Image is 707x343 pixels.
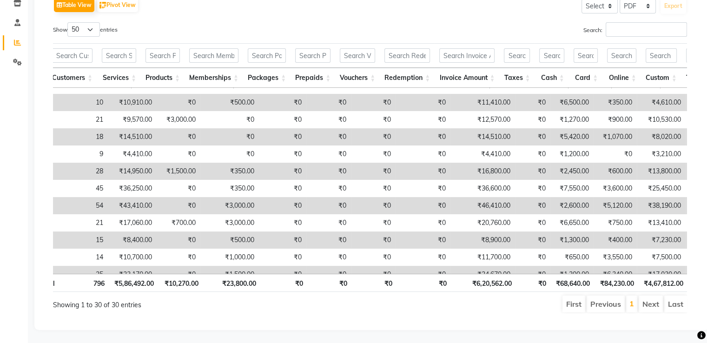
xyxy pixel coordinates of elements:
td: 15 [58,231,108,249]
td: ₹0 [306,180,351,197]
td: ₹8,020.00 [637,128,686,145]
td: ₹0 [396,145,450,163]
td: ₹10,530.00 [637,111,686,128]
td: ₹0 [515,231,550,249]
td: ₹0 [306,128,351,145]
th: Products: activate to sort column ascending [141,68,185,88]
td: ₹0 [515,180,550,197]
td: 21 [58,111,108,128]
td: ₹8,400.00 [108,231,157,249]
td: ₹0 [351,231,396,249]
td: ₹0 [515,145,550,163]
th: ₹0 [397,274,451,292]
input: Search Custom [646,48,677,63]
td: 18 [58,128,108,145]
td: ₹0 [351,111,396,128]
td: ₹16,800.00 [450,163,515,180]
td: ₹0 [594,145,637,163]
th: Vouchers: activate to sort column ascending [335,68,380,88]
td: ₹0 [396,249,450,266]
td: ₹36,600.00 [450,180,515,197]
td: ₹11,410.00 [450,94,515,111]
td: ₹1,070.00 [594,128,637,145]
td: ₹0 [259,163,306,180]
td: ₹400.00 [594,231,637,249]
td: ₹23,170.00 [108,266,157,283]
td: ₹0 [515,197,550,214]
td: ₹17,030.00 [637,266,686,283]
th: Redemption: activate to sort column ascending [380,68,435,88]
td: ₹0 [396,94,450,111]
td: ₹13,800.00 [637,163,686,180]
td: ₹0 [259,180,306,197]
td: ₹6,650.00 [550,214,594,231]
td: ₹0 [306,145,351,163]
td: ₹0 [351,249,396,266]
td: ₹0 [351,145,396,163]
td: ₹650.00 [550,249,594,266]
td: ₹17,060.00 [108,214,157,231]
th: ₹68,640.00 [551,274,595,292]
a: 1 [629,299,634,308]
td: ₹0 [351,214,396,231]
td: ₹0 [259,128,306,145]
td: ₹0 [306,249,351,266]
td: ₹36,250.00 [108,180,157,197]
td: ₹0 [259,145,306,163]
td: ₹0 [515,266,550,283]
th: 796 [59,274,109,292]
th: Cash: activate to sort column ascending [535,68,568,88]
th: Card: activate to sort column ascending [569,68,602,88]
td: ₹0 [396,197,450,214]
th: ₹84,230.00 [595,274,638,292]
td: ₹5,120.00 [594,197,637,214]
td: ₹3,000.00 [157,111,200,128]
label: Search: [583,22,687,37]
td: ₹0 [259,111,306,128]
td: ₹20,760.00 [450,214,515,231]
label: Show entries [53,22,118,37]
td: ₹4,410.00 [108,145,157,163]
th: Custom: activate to sort column ascending [641,68,681,88]
td: ₹1,000.00 [200,249,259,266]
th: Customers: activate to sort column ascending [47,68,97,88]
td: 45 [58,180,108,197]
td: ₹0 [351,180,396,197]
td: ₹0 [351,163,396,180]
td: ₹1,300.00 [550,231,594,249]
td: ₹3,210.00 [637,145,686,163]
td: ₹4,410.00 [450,145,515,163]
td: ₹6,340.00 [594,266,637,283]
th: ₹10,270.00 [159,274,203,292]
td: ₹0 [306,163,351,180]
th: ₹6,20,562.00 [451,274,516,292]
td: ₹24,670.00 [450,266,515,283]
td: ₹9,570.00 [108,111,157,128]
td: ₹0 [306,111,351,128]
td: ₹0 [515,163,550,180]
td: ₹6,500.00 [550,94,594,111]
td: ₹10,910.00 [108,94,157,111]
td: ₹12,570.00 [450,111,515,128]
td: 10 [58,94,108,111]
td: 54 [58,197,108,214]
td: ₹0 [306,197,351,214]
td: ₹0 [396,231,450,249]
td: ₹0 [396,128,450,145]
td: ₹1,200.00 [550,145,594,163]
td: ₹0 [157,94,200,111]
td: ₹0 [515,214,550,231]
td: ₹0 [157,231,200,249]
td: ₹25,450.00 [637,180,686,197]
td: 14 [58,249,108,266]
td: ₹0 [157,197,200,214]
th: ₹4,67,812.00 [639,274,688,292]
td: ₹43,410.00 [108,197,157,214]
select: Showentries [67,22,100,37]
td: ₹46,410.00 [450,197,515,214]
th: ₹0 [261,274,308,292]
td: ₹0 [259,249,306,266]
th: Online: activate to sort column ascending [602,68,641,88]
td: ₹13,410.00 [637,214,686,231]
td: ₹0 [259,231,306,249]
